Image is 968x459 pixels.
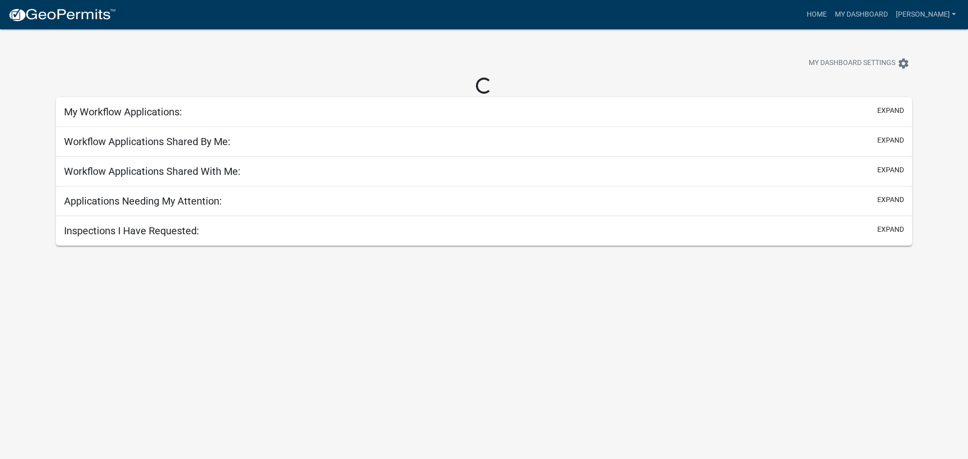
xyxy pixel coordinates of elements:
[64,225,199,237] h5: Inspections I Have Requested:
[64,195,222,207] h5: Applications Needing My Attention:
[64,165,240,177] h5: Workflow Applications Shared With Me:
[877,135,904,146] button: expand
[801,53,918,73] button: My Dashboard Settingssettings
[892,5,960,24] a: [PERSON_NAME]
[809,57,895,70] span: My Dashboard Settings
[64,136,230,148] h5: Workflow Applications Shared By Me:
[803,5,831,24] a: Home
[831,5,892,24] a: My Dashboard
[877,224,904,235] button: expand
[64,106,182,118] h5: My Workflow Applications:
[877,165,904,175] button: expand
[897,57,910,70] i: settings
[877,105,904,116] button: expand
[877,194,904,205] button: expand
